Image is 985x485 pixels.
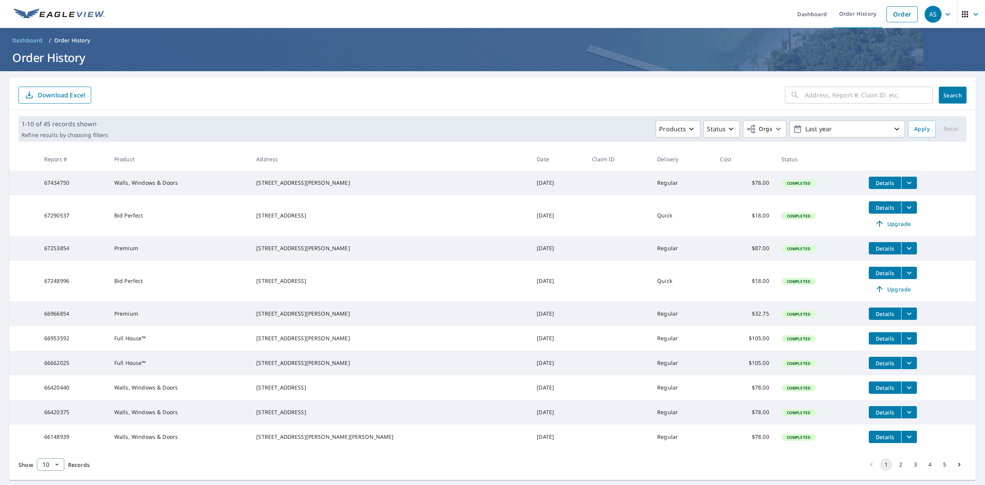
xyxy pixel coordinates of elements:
[873,409,897,416] span: Details
[953,458,965,471] button: Go to next page
[38,425,108,449] td: 66148939
[880,458,892,471] button: page 1
[38,351,108,375] td: 66662025
[775,148,863,171] th: Status
[651,301,714,326] td: Regular
[873,384,897,391] span: Details
[9,34,46,47] a: Dashboard
[886,6,918,22] a: Order
[531,400,586,425] td: [DATE]
[531,148,586,171] th: Date
[869,332,901,345] button: detailsBtn-66953592
[531,171,586,195] td: [DATE]
[38,261,108,301] td: 67248996
[108,375,250,400] td: Walls, Windows & Doors
[869,177,901,189] button: detailsBtn-67434750
[714,375,775,400] td: $78.00
[38,171,108,195] td: 67434750
[256,433,524,441] div: [STREET_ADDRESS][PERSON_NAME][PERSON_NAME]
[869,381,901,394] button: detailsBtn-66420440
[707,124,726,134] p: Status
[37,458,64,471] div: Show 10 records
[908,120,936,137] button: Apply
[714,171,775,195] td: $78.00
[531,301,586,326] td: [DATE]
[256,179,524,187] div: [STREET_ADDRESS][PERSON_NAME]
[714,301,775,326] td: $32.75
[256,212,524,219] div: [STREET_ADDRESS]
[108,425,250,449] td: Walls, Windows & Doors
[924,458,936,471] button: Go to page 4
[651,425,714,449] td: Regular
[864,458,967,471] nav: pagination navigation
[901,201,917,214] button: filesDropdownBtn-67290537
[256,359,524,367] div: [STREET_ADDRESS][PERSON_NAME]
[939,87,967,104] button: Search
[531,195,586,236] td: [DATE]
[22,132,108,139] p: Refine results by choosing filters
[714,400,775,425] td: $78.00
[9,34,976,47] nav: breadcrumb
[925,6,942,23] div: AS
[651,236,714,261] td: Regular
[873,204,897,211] span: Details
[873,335,897,342] span: Details
[909,458,922,471] button: Go to page 3
[651,261,714,301] td: Quick
[531,261,586,301] td: [DATE]
[38,195,108,236] td: 67290537
[38,375,108,400] td: 66420440
[38,91,85,99] p: Download Excel
[651,171,714,195] td: Regular
[914,124,930,134] span: Apply
[873,310,897,318] span: Details
[18,461,33,468] span: Show
[873,433,897,441] span: Details
[49,36,51,45] li: /
[938,458,951,471] button: Go to page 5
[873,284,912,294] span: Upgrade
[714,236,775,261] td: $87.00
[714,425,775,449] td: $78.00
[38,236,108,261] td: 67253854
[869,283,917,295] a: Upgrade
[714,351,775,375] td: $105.00
[901,406,917,418] button: filesDropdownBtn-66420375
[790,120,905,137] button: Last year
[68,461,90,468] span: Records
[873,245,897,252] span: Details
[651,351,714,375] td: Regular
[38,148,108,171] th: Report #
[873,219,912,228] span: Upgrade
[651,148,714,171] th: Delivery
[869,357,901,369] button: detailsBtn-66662025
[531,425,586,449] td: [DATE]
[38,400,108,425] td: 66420375
[256,334,524,342] div: [STREET_ADDRESS][PERSON_NAME]
[651,400,714,425] td: Regular
[869,267,901,279] button: detailsBtn-67248996
[743,120,786,137] button: Orgs
[869,308,901,320] button: detailsBtn-66966854
[714,148,775,171] th: Cost
[22,119,108,129] p: 1-10 of 45 records shown
[531,236,586,261] td: [DATE]
[108,261,250,301] td: Bid Perfect
[54,37,90,44] p: Order History
[37,454,64,475] div: 10
[651,195,714,236] td: Quick
[901,381,917,394] button: filesDropdownBtn-66420440
[945,92,960,99] span: Search
[256,277,524,285] div: [STREET_ADDRESS]
[108,326,250,351] td: Full House™
[108,236,250,261] td: Premium
[38,301,108,326] td: 66966854
[782,246,815,251] span: Completed
[651,375,714,400] td: Regular
[782,385,815,391] span: Completed
[901,332,917,345] button: filesDropdownBtn-66953592
[782,336,815,341] span: Completed
[256,244,524,252] div: [STREET_ADDRESS][PERSON_NAME]
[782,361,815,366] span: Completed
[901,357,917,369] button: filesDropdownBtn-66662025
